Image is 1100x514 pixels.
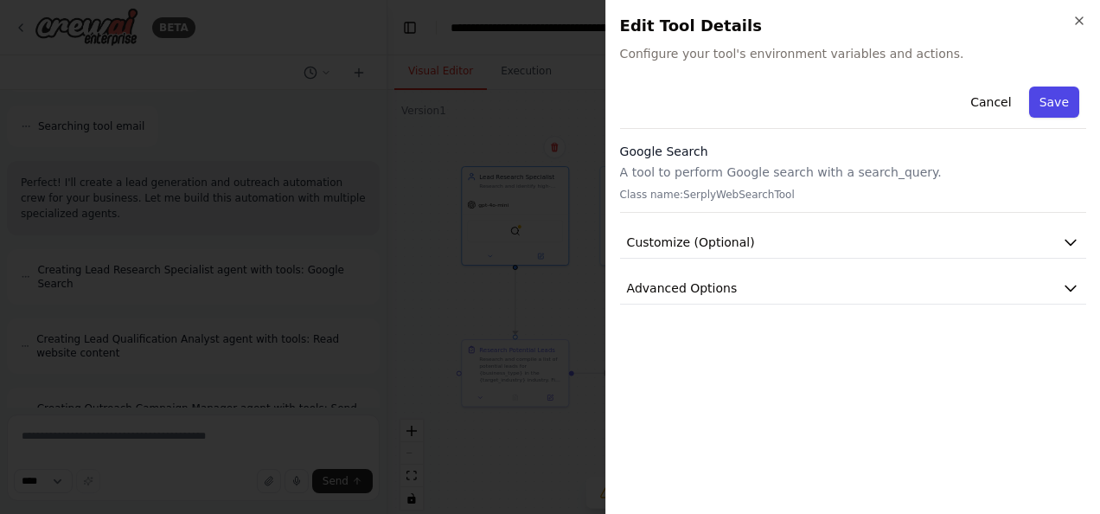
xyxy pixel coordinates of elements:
[620,143,1086,160] h3: Google Search
[627,234,755,251] span: Customize (Optional)
[620,45,1086,62] span: Configure your tool's environment variables and actions.
[620,164,1086,181] p: A tool to perform Google search with a search_query.
[620,188,1086,202] p: Class name: SerplyWebSearchTool
[620,14,1086,38] h2: Edit Tool Details
[627,279,738,297] span: Advanced Options
[960,87,1021,118] button: Cancel
[620,273,1086,305] button: Advanced Options
[1029,87,1079,118] button: Save
[620,227,1086,259] button: Customize (Optional)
